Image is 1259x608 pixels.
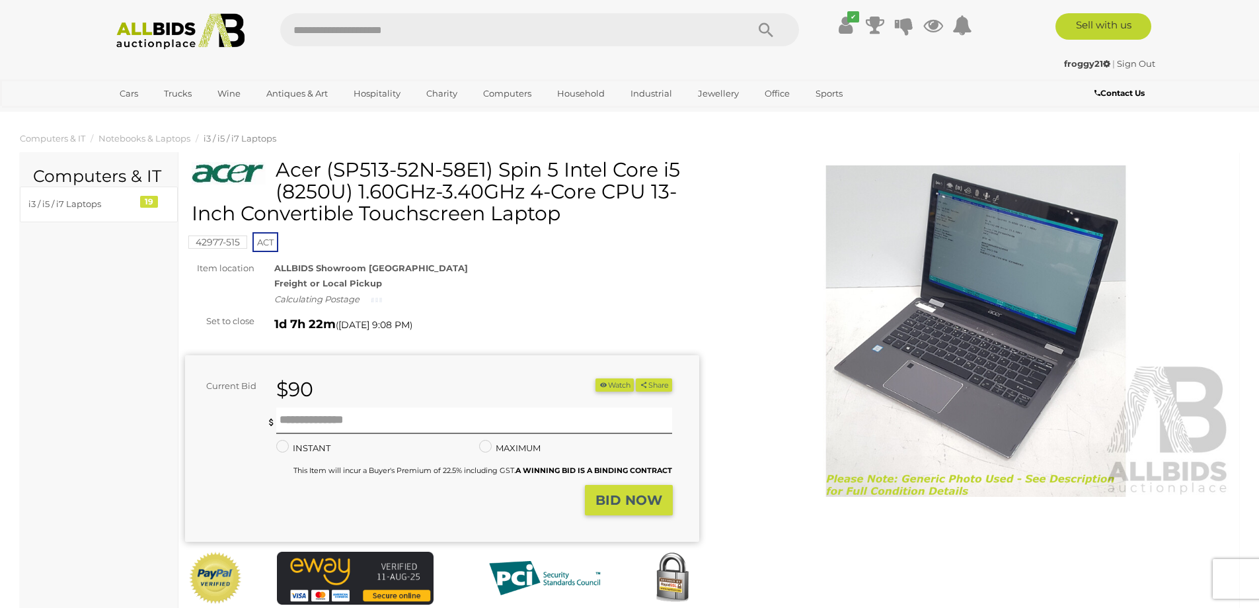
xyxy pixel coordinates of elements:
[847,11,859,22] i: ✔
[622,83,681,105] a: Industrial
[277,552,434,604] img: eWAY Payment Gateway
[689,83,747,105] a: Jewellery
[175,261,264,276] div: Item location
[188,237,247,247] a: 42977-515
[478,552,611,605] img: PCI DSS compliant
[274,278,382,288] strong: Freight or Local Pickup
[418,83,466,105] a: Charity
[192,162,266,185] img: Acer (SP513-52N-58E1) Spin 5 Intel Core i5 (8250U) 1.60GHz-3.40GHz 4-Core CPU 13-Inch Convertible...
[192,159,696,224] h1: Acer (SP513-52N-58E1) Spin 5 Intel Core i5 (8250U) 1.60GHz-3.40GHz 4-Core CPU 13-Inch Convertible...
[188,236,247,249] mark: 42977-515
[756,83,798,105] a: Office
[1112,58,1115,69] span: |
[646,552,699,605] img: Secured by Rapid SSL
[258,83,336,105] a: Antiques & Art
[336,320,412,330] span: ( )
[155,83,200,105] a: Trucks
[636,378,672,392] button: Share
[1064,58,1112,69] a: froggy21
[338,319,410,331] span: [DATE] 9:08 PM
[293,466,672,475] small: This Item will incur a Buyer's Premium of 22.5% including GST.
[1094,86,1148,101] a: Contact Us
[371,296,382,304] img: small-loading.gif
[585,485,673,516] button: BID NOW
[549,83,613,105] a: Household
[33,167,165,186] h2: Computers & IT
[719,165,1233,497] img: Acer (SP513-52N-58E1) Spin 5 Intel Core i5 (8250U) 1.60GHz-3.40GHz 4-Core CPU 13-Inch Convertible...
[595,378,634,392] button: Watch
[140,196,158,208] div: 19
[20,187,178,222] a: i3 / i5 / i7 Laptops 19
[1094,88,1145,98] b: Contact Us
[185,378,266,394] div: Current Bid
[274,294,360,304] i: Calculating Postage
[345,83,409,105] a: Hospitality
[111,105,222,126] a: [GEOGRAPHIC_DATA]
[475,83,540,105] a: Computers
[479,441,541,456] label: MAXIMUM
[109,13,252,50] img: Allbids.com.au
[1055,13,1151,40] a: Sell with us
[111,83,147,105] a: Cars
[515,466,672,475] b: A WINNING BID IS A BINDING CONTRACT
[276,441,330,456] label: INSTANT
[274,263,468,273] strong: ALLBIDS Showroom [GEOGRAPHIC_DATA]
[276,377,313,402] strong: $90
[175,314,264,329] div: Set to close
[595,378,634,392] li: Watch this item
[1117,58,1155,69] a: Sign Out
[807,83,851,105] a: Sports
[28,196,137,212] div: i3 / i5 / i7 Laptops
[188,552,243,605] img: Official PayPal Seal
[209,83,249,105] a: Wine
[733,13,799,46] button: Search
[252,232,278,252] span: ACT
[204,133,276,144] a: i3 / i5 / i7 Laptops
[274,317,336,331] strong: 1d 7h 22m
[98,133,190,144] a: Notebooks & Laptops
[1064,58,1110,69] strong: froggy21
[836,13,856,37] a: ✔
[595,492,662,508] strong: BID NOW
[20,133,85,144] a: Computers & IT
